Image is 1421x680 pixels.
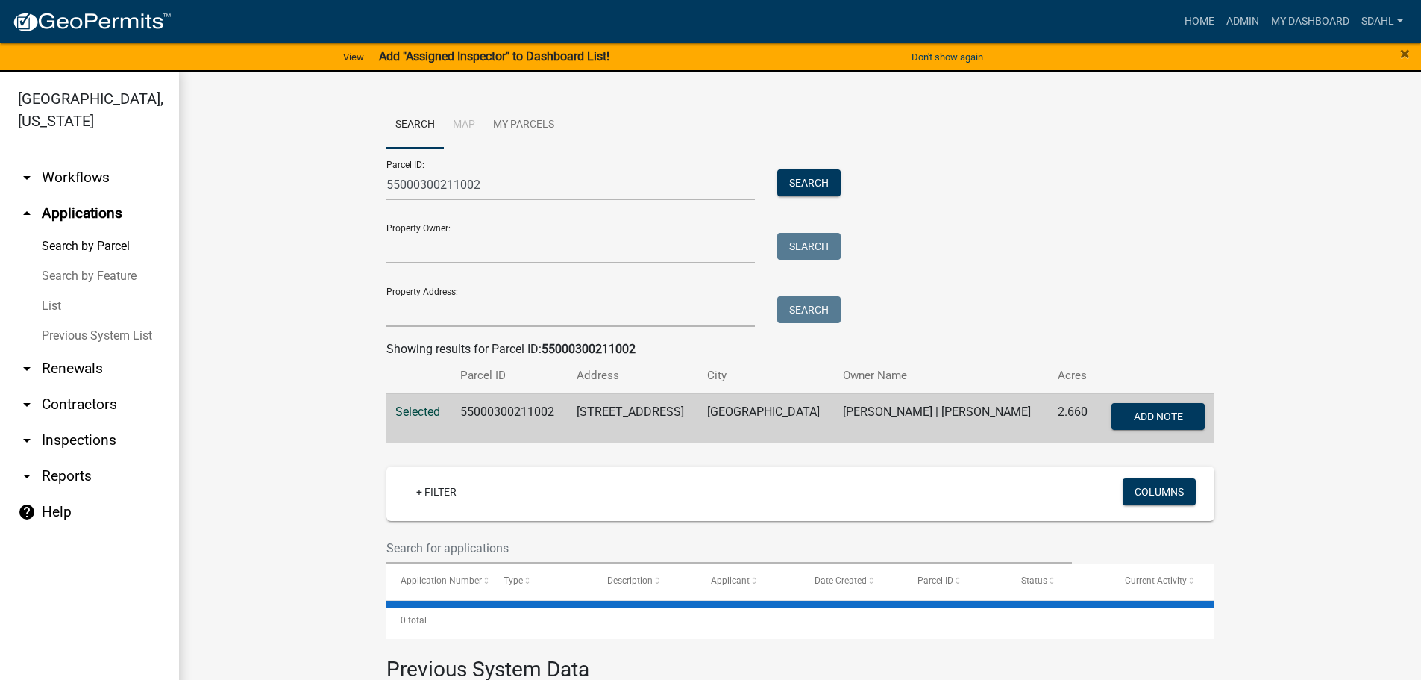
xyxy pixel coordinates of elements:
datatable-header-cell: Date Created [800,564,904,599]
datatable-header-cell: Description [593,564,697,599]
span: × [1400,43,1410,64]
i: arrow_drop_up [18,205,36,222]
button: Add Note [1111,403,1205,430]
th: Acres [1049,358,1099,393]
span: Type [504,575,523,586]
th: Parcel ID [451,358,568,393]
a: + Filter [404,478,468,505]
datatable-header-cell: Type [489,564,593,599]
td: [PERSON_NAME] | [PERSON_NAME] [834,393,1048,443]
span: Application Number [401,575,482,586]
span: Date Created [815,575,867,586]
datatable-header-cell: Current Activity [1111,564,1214,599]
span: Description [607,575,653,586]
button: Close [1400,45,1410,63]
a: My Parcels [484,102,563,149]
a: Home [1179,7,1220,36]
span: Add Note [1134,410,1183,422]
button: Search [777,296,841,323]
datatable-header-cell: Status [1007,564,1111,599]
span: Parcel ID [917,575,953,586]
i: arrow_drop_down [18,169,36,187]
i: arrow_drop_down [18,467,36,485]
span: Status [1021,575,1047,586]
div: Showing results for Parcel ID: [386,340,1214,358]
td: [GEOGRAPHIC_DATA] [698,393,834,443]
a: Search [386,102,444,149]
strong: 55000300211002 [542,342,636,356]
td: 55000300211002 [451,393,568,443]
a: Admin [1220,7,1265,36]
button: Search [777,233,841,260]
span: Current Activity [1125,575,1187,586]
div: 0 total [386,602,1214,639]
datatable-header-cell: Application Number [386,564,490,599]
input: Search for applications [386,533,1073,564]
th: Address [568,358,698,393]
i: arrow_drop_down [18,431,36,449]
button: Columns [1123,478,1196,505]
i: help [18,503,36,521]
th: Owner Name [834,358,1048,393]
td: 2.660 [1049,393,1099,443]
datatable-header-cell: Applicant [697,564,800,599]
th: City [698,358,834,393]
a: My Dashboard [1265,7,1355,36]
a: Selected [395,405,440,419]
strong: Add "Assigned Inspector" to Dashboard List! [379,49,609,63]
span: Applicant [711,575,750,586]
datatable-header-cell: Parcel ID [903,564,1007,599]
i: arrow_drop_down [18,360,36,378]
i: arrow_drop_down [18,396,36,414]
td: [STREET_ADDRESS] [568,393,698,443]
button: Search [777,169,841,196]
button: Don't show again [906,45,989,69]
a: sdahl [1355,7,1409,36]
a: View [337,45,370,69]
